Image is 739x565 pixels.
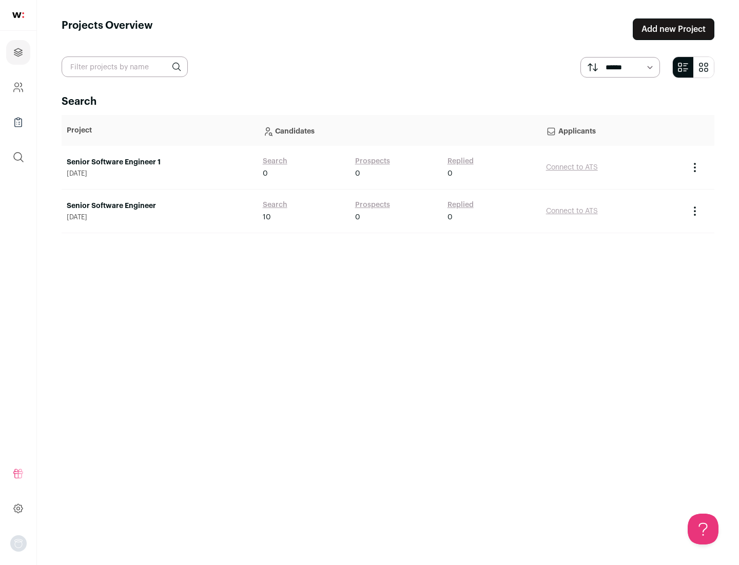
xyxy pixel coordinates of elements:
img: nopic.png [10,535,27,552]
span: 10 [263,212,271,222]
a: Connect to ATS [546,208,598,215]
span: 0 [448,168,453,179]
a: Connect to ATS [546,164,598,171]
a: Senior Software Engineer [67,201,252,211]
a: Search [263,200,287,210]
a: Replied [448,156,474,166]
button: Open dropdown [10,535,27,552]
p: Candidates [263,120,536,141]
a: Add new Project [633,18,714,40]
input: Filter projects by name [62,56,188,77]
span: 0 [355,212,360,222]
a: Prospects [355,200,390,210]
p: Applicants [546,120,678,141]
a: Projects [6,40,30,65]
a: Company and ATS Settings [6,75,30,100]
span: [DATE] [67,169,252,178]
a: Replied [448,200,474,210]
span: 0 [448,212,453,222]
h1: Projects Overview [62,18,153,40]
iframe: Help Scout Beacon - Open [688,514,718,544]
span: [DATE] [67,213,252,221]
span: 0 [263,168,268,179]
p: Project [67,125,252,136]
button: Project Actions [689,161,701,174]
a: Senior Software Engineer 1 [67,157,252,167]
h2: Search [62,95,714,109]
a: Search [263,156,287,166]
img: wellfound-shorthand-0d5821cbd27db2630d0214b213865d53afaa358527fdda9d0ea32b1df1b89c2c.svg [12,12,24,18]
a: Prospects [355,156,390,166]
a: Company Lists [6,110,30,135]
button: Project Actions [689,205,701,217]
span: 0 [355,168,360,179]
